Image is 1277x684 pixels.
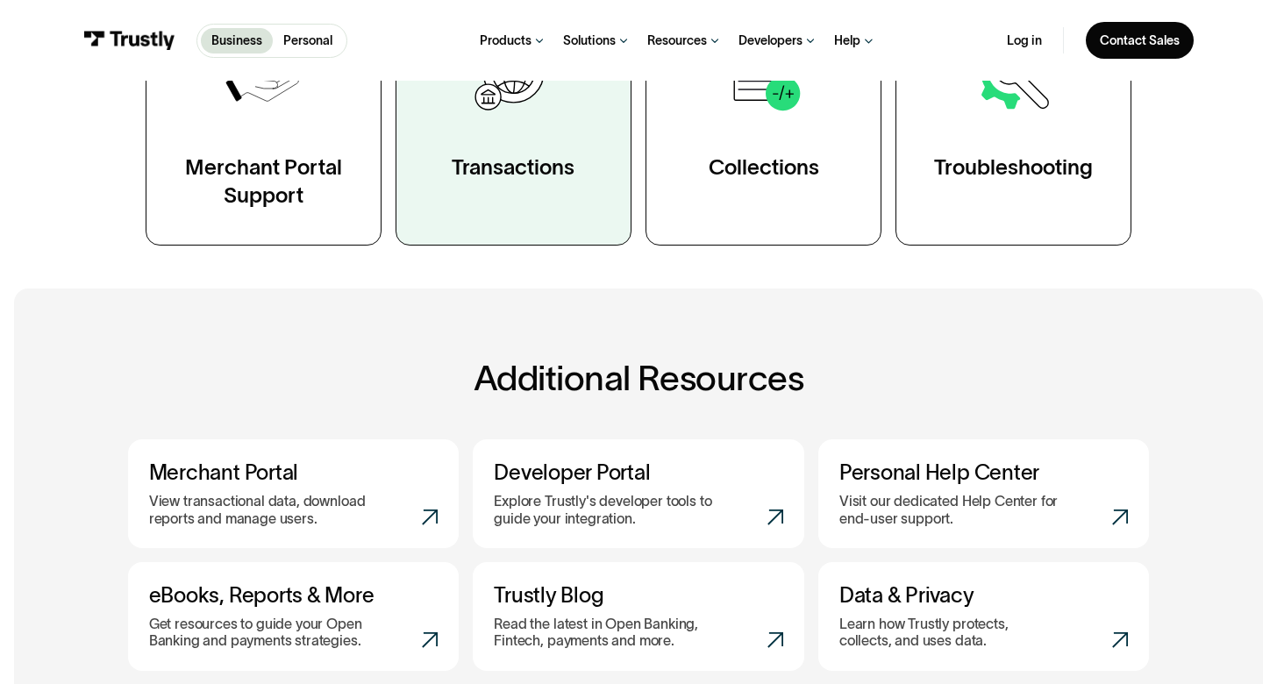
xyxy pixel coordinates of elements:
div: Transactions [452,153,574,182]
p: Read the latest in Open Banking, Fintech, payments and more. [494,616,731,650]
h2: Additional Resources [128,359,1150,397]
p: Personal [283,32,332,50]
a: Business [201,28,273,53]
div: Solutions [563,32,616,48]
h3: Merchant Portal [149,460,438,486]
div: Collections [709,153,819,182]
a: eBooks, Reports & MoreGet resources to guide your Open Banking and payments strategies. [128,562,460,671]
p: Get resources to guide your Open Banking and payments strategies. [149,616,386,650]
div: Help [834,32,860,48]
h3: Developer Portal [494,460,782,486]
div: Resources [647,32,707,48]
p: Business [211,32,262,50]
a: Log in [1007,32,1042,48]
p: Explore Trustly's developer tools to guide your integration. [494,493,731,527]
a: Personal [273,28,343,53]
div: Contact Sales [1100,32,1180,48]
a: Merchant PortalView transactional data, download reports and manage users. [128,439,460,548]
div: Merchant Portal Support [182,153,346,210]
a: Data & PrivacyLearn how Trustly protects, collects, and uses data. [818,562,1150,671]
p: Learn how Trustly protects, collects, and uses data. [839,616,1050,650]
div: Troubleshooting [934,153,1093,182]
a: Developer PortalExplore Trustly's developer tools to guide your integration. [473,439,804,548]
h3: Trustly Blog [494,583,782,609]
div: Developers [738,32,803,48]
a: Trustly BlogRead the latest in Open Banking, Fintech, payments and more. [473,562,804,671]
p: View transactional data, download reports and manage users. [149,493,386,527]
div: Products [480,32,531,48]
a: Personal Help CenterVisit our dedicated Help Center for end-user support. [818,439,1150,548]
h3: eBooks, Reports & More [149,583,438,609]
p: Visit our dedicated Help Center for end-user support. [839,493,1076,527]
h3: Data & Privacy [839,583,1128,609]
a: Contact Sales [1086,22,1194,59]
img: Trustly Logo [83,31,175,50]
h3: Personal Help Center [839,460,1128,486]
